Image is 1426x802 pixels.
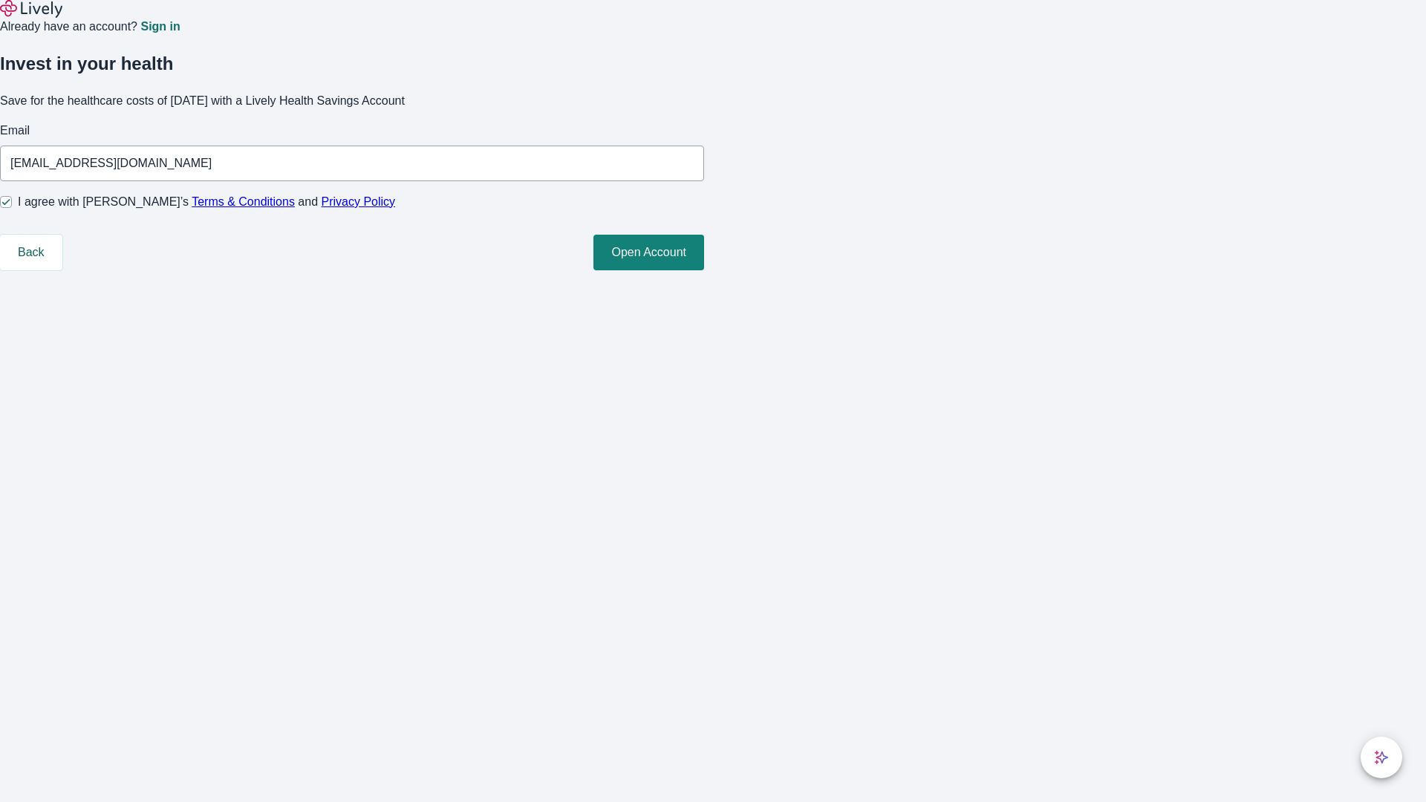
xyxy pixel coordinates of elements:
a: Sign in [140,21,180,33]
svg: Lively AI Assistant [1374,750,1389,765]
span: I agree with [PERSON_NAME]’s and [18,193,395,211]
button: chat [1361,737,1402,778]
a: Terms & Conditions [192,195,295,208]
button: Open Account [593,235,704,270]
a: Privacy Policy [322,195,396,208]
